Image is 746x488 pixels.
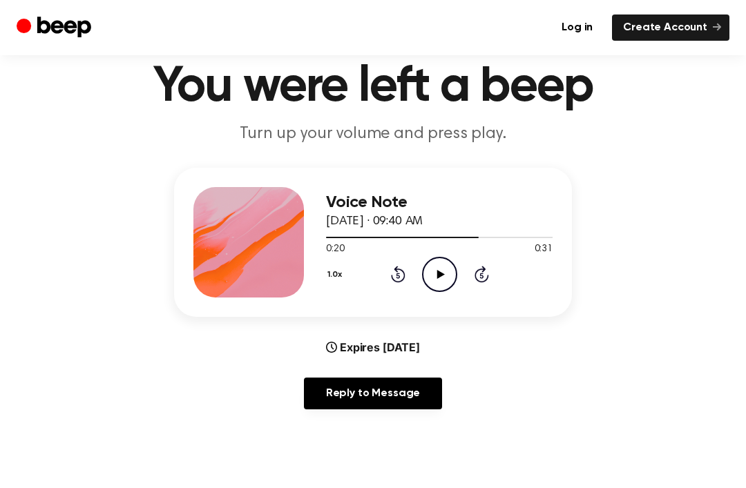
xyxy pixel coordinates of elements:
[326,263,347,286] button: 1.0x
[17,14,95,41] a: Beep
[326,339,420,355] div: Expires [DATE]
[326,193,553,212] h3: Voice Note
[612,14,729,41] a: Create Account
[326,242,344,257] span: 0:20
[326,215,423,228] span: [DATE] · 09:40 AM
[304,378,442,409] a: Reply to Message
[535,242,553,257] span: 0:31
[108,123,638,146] p: Turn up your volume and press play.
[551,14,604,41] a: Log in
[19,62,727,112] h1: You were left a beep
